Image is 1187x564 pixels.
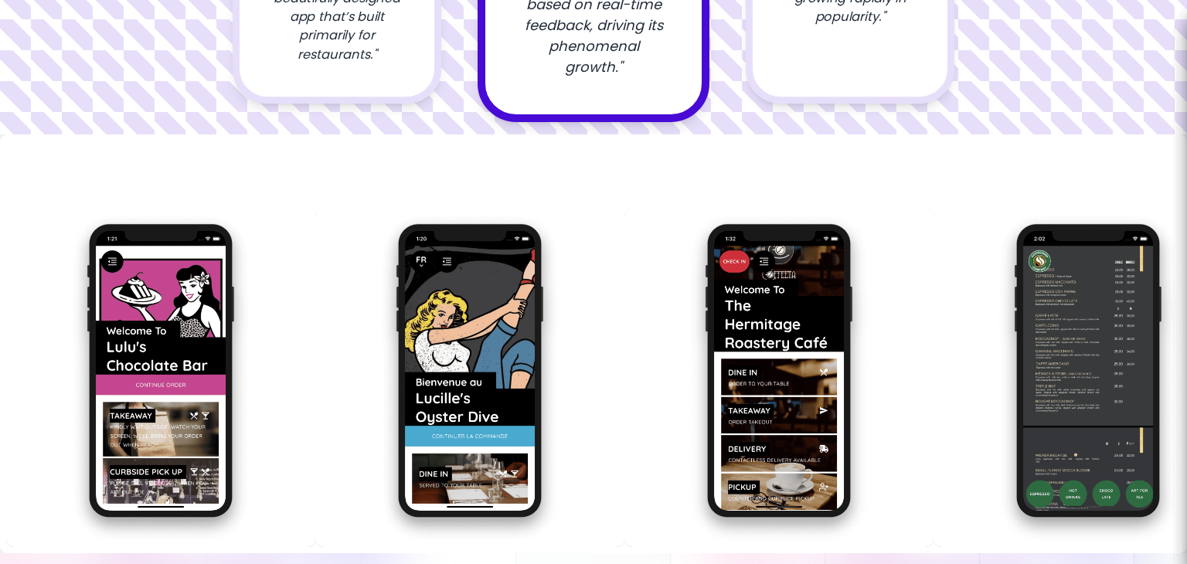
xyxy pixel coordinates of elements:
[6,209,315,547] img: Image
[315,209,624,547] img: Image
[624,209,934,547] img: Image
